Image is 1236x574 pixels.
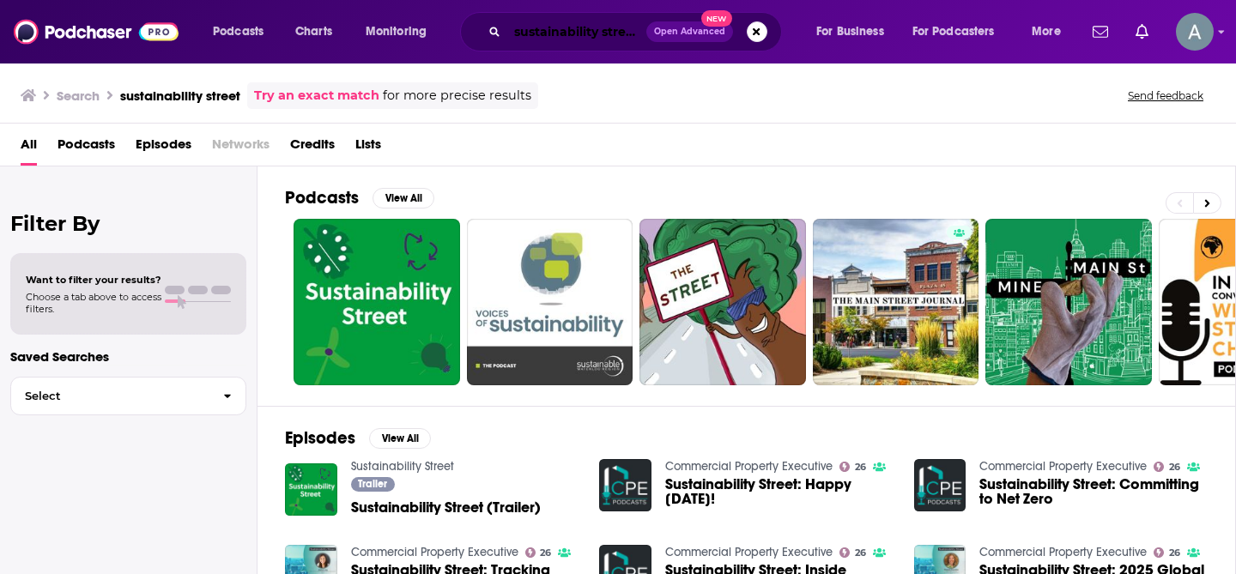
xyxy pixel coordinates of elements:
a: All [21,130,37,166]
span: 26 [540,549,551,557]
a: 26 [525,547,552,558]
a: Lists [355,130,381,166]
span: For Podcasters [912,20,995,44]
span: Trailer [358,479,387,489]
a: Commercial Property Executive [665,545,833,559]
span: Charts [295,20,332,44]
button: Send feedback [1123,88,1209,103]
a: Sustainability Street (Trailer) [351,500,541,515]
img: User Profile [1176,13,1214,51]
h3: sustainability street [120,88,240,104]
img: Podchaser - Follow, Share and Rate Podcasts [14,15,179,48]
span: Podcasts [213,20,264,44]
a: Sustainability Street: Happy Earth Day! [665,477,894,506]
span: Want to filter your results? [26,274,161,286]
button: Open AdvancedNew [646,21,733,42]
a: EpisodesView All [285,427,431,449]
a: Commercial Property Executive [979,545,1147,559]
img: Sustainability Street (Trailer) [285,463,337,516]
h2: Filter By [10,211,246,236]
button: View All [373,188,434,208]
span: 26 [855,463,866,471]
a: Credits [290,130,335,166]
span: Monitoring [366,20,427,44]
img: Sustainability Street: Happy Earth Day! [599,459,651,511]
h3: Search [57,88,100,104]
span: Open Advanced [654,27,725,36]
span: Sustainability Street: Happy [DATE]! [665,477,894,506]
div: Search podcasts, credits, & more... [476,12,798,51]
a: Episodes [136,130,191,166]
span: 26 [1169,463,1180,471]
span: For Business [816,20,884,44]
a: Charts [284,18,342,45]
a: Try an exact match [254,86,379,106]
a: 26 [839,547,866,558]
a: Show notifications dropdown [1086,17,1115,46]
a: Podcasts [58,130,115,166]
a: 26 [839,462,866,472]
span: Networks [212,130,270,166]
a: 26 [1154,547,1180,558]
button: View All [369,428,431,449]
a: PodcastsView All [285,187,434,208]
button: Select [10,377,246,415]
a: Commercial Property Executive [665,459,833,474]
span: More [1032,20,1061,44]
p: Saved Searches [10,348,246,365]
span: Logged in as aseymour [1176,13,1214,51]
h2: Episodes [285,427,355,449]
span: Select [11,390,209,402]
a: Sustainability Street: Committing to Net Zero [979,477,1208,506]
img: Sustainability Street: Committing to Net Zero [914,459,966,511]
h2: Podcasts [285,187,359,208]
button: open menu [354,18,449,45]
input: Search podcasts, credits, & more... [507,18,646,45]
a: Show notifications dropdown [1129,17,1155,46]
span: 26 [1169,549,1180,557]
a: Sustainability Street [351,459,454,474]
a: Commercial Property Executive [351,545,518,559]
button: open menu [1020,18,1082,45]
a: 26 [1154,462,1180,472]
span: 26 [855,549,866,557]
a: Commercial Property Executive [979,459,1147,474]
span: for more precise results [383,86,531,106]
button: open menu [201,18,286,45]
button: open menu [901,18,1020,45]
button: open menu [804,18,906,45]
button: Show profile menu [1176,13,1214,51]
span: Choose a tab above to access filters. [26,291,161,315]
span: New [701,10,732,27]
